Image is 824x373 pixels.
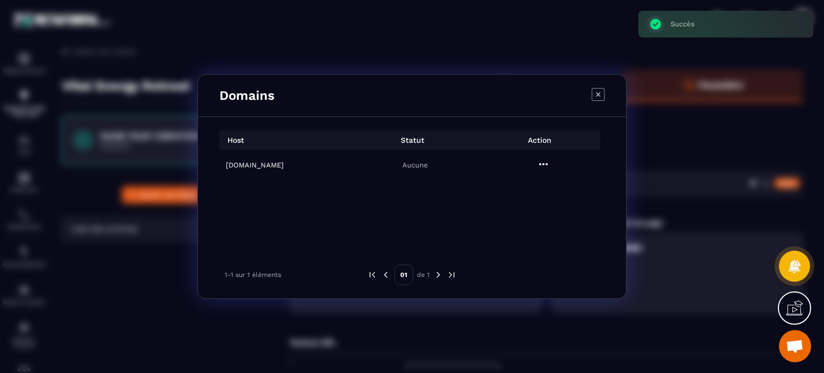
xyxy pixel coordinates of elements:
img: next [433,270,443,280]
img: prev [367,270,377,280]
p: Statut [347,136,474,144]
p: 01 [394,265,413,285]
h4: Domains [219,88,275,103]
p: Action [473,136,600,144]
a: Ouvrir le chat [779,330,811,362]
p: Host [219,136,244,144]
img: next [447,270,457,280]
img: prev [381,270,391,280]
p: Aucune [354,161,476,169]
p: 1-1 sur 1 éléments [225,271,281,279]
p: de 1 [417,270,430,279]
h6: [DOMAIN_NAME] [226,161,348,169]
